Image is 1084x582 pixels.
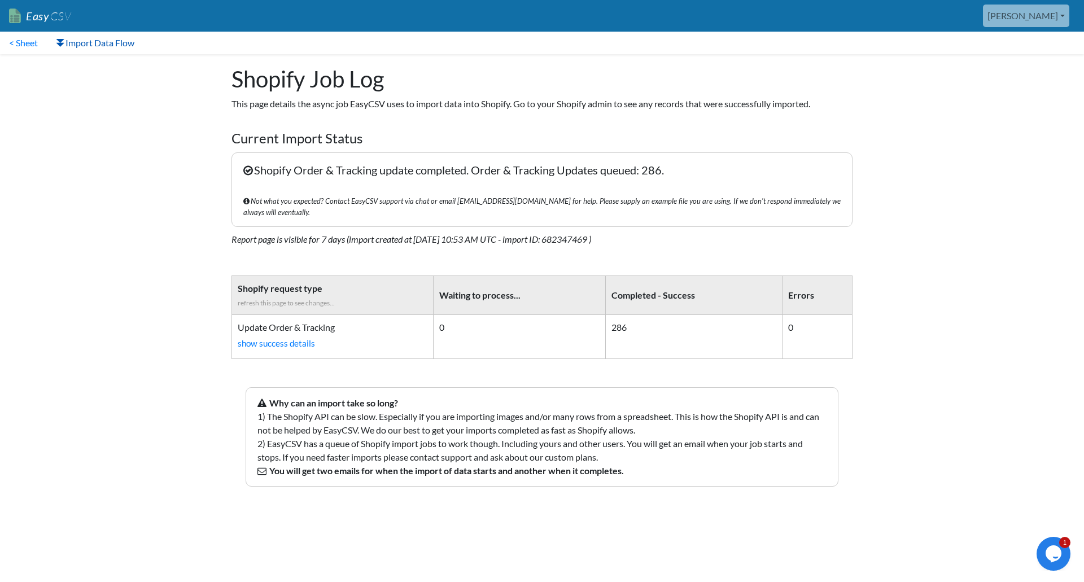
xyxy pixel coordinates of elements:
[231,152,853,227] p: Shopify Order & Tracking update completed. Order & Tracking Updates queued: 286.
[1037,537,1073,571] iframe: chat widget
[606,275,783,314] th: Completed - Success
[238,334,427,353] a: show success details
[983,5,1069,27] a: [PERSON_NAME]
[783,314,853,358] td: 0
[269,397,398,408] strong: Why can an import take so long?
[269,465,624,476] strong: You will get two emails for when the import of data starts and another when it completes.
[606,314,783,358] td: 286
[231,97,853,111] p: This page details the async job EasyCSV uses to import data into Shopify. Go to your Shopify admi...
[231,130,853,147] h4: Current Import Status
[231,65,853,93] h1: Shopify Job Log
[783,275,853,314] th: Errors
[49,9,71,23] span: CSV
[47,32,143,54] a: Import Data Flow
[246,387,838,487] p: 1) The Shopify API can be slow. Especially if you are importing images and/or many rows from a sp...
[232,314,434,358] td: Update Order & Tracking
[434,314,606,358] td: 0
[9,5,71,28] a: EasyCSV
[231,233,853,246] p: Report page is visible for 7 days (import created at [DATE] 10:53 AM UTC - import ID: 682347469 )
[238,299,335,307] span: refresh this page to see changes...
[232,275,434,314] th: Shopify request type
[243,195,841,218] span: Not what you expected? Contact EasyCSV support via chat or email [EMAIL_ADDRESS][DOMAIN_NAME] for...
[434,275,606,314] th: Waiting to process...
